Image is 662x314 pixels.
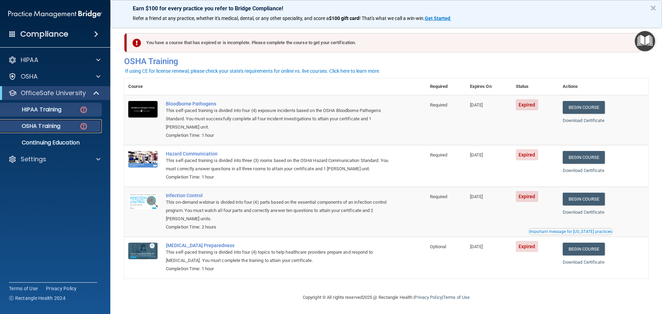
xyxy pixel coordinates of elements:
span: [DATE] [470,152,483,158]
span: Expired [516,241,538,252]
p: OfficeSafe University [21,89,86,97]
img: exclamation-circle-solid-danger.72ef9ffc.png [132,39,141,47]
span: Expired [516,191,538,202]
p: Continuing Education [4,139,99,146]
img: danger-circle.6113f641.png [79,122,88,131]
a: Privacy Policy [414,295,442,300]
th: Required [426,78,466,95]
span: Expired [516,149,538,160]
th: Actions [559,78,648,95]
span: ! That's what we call a win-win. [359,16,425,21]
div: Completion Time: 1 hour [166,265,391,273]
a: OfficeSafe University [8,89,100,97]
th: Status [512,78,559,95]
div: Completion Time: 2 hours [166,223,391,231]
a: Infection Control [166,193,391,198]
button: Open Resource Center [635,31,655,51]
span: Refer a friend at any practice, whether it's medical, dental, or any other speciality, and score a [133,16,329,21]
a: OSHA [8,72,100,81]
span: Required [430,152,448,158]
img: danger-circle.6113f641.png [79,105,88,114]
a: Download Certificate [563,168,604,173]
a: Download Certificate [563,118,604,123]
a: Begin Course [563,243,605,255]
h4: OSHA Training [124,57,648,66]
span: Optional [430,244,447,249]
div: Completion Time: 1 hour [166,131,391,140]
a: Terms of Use [443,295,470,300]
div: Copyright © All rights reserved 2025 @ Rectangle Health | | [260,286,512,308]
div: This self-paced training is divided into four (4) topics to help healthcare providers prepare and... [166,248,391,265]
a: Privacy Policy [46,285,77,292]
p: OSHA Training [4,123,60,130]
img: PMB logo [8,7,102,21]
div: This self-paced training is divided into four (4) exposure incidents based on the OSHA Bloodborne... [166,107,391,131]
a: Hazard Communication [166,151,391,156]
div: This self-paced training is divided into three (3) rooms based on the OSHA Hazard Communication S... [166,156,391,173]
button: Read this if you are a dental practitioner in the state of CA [528,228,613,235]
span: [DATE] [470,194,483,199]
span: Required [430,102,448,108]
a: Bloodborne Pathogens [166,101,391,107]
th: Course [124,78,162,95]
a: Settings [8,155,100,163]
a: Begin Course [563,151,605,164]
a: Download Certificate [563,260,604,265]
a: HIPAA [8,56,100,64]
p: HIPAA Training [4,106,61,113]
a: Terms of Use [9,285,38,292]
p: HIPAA [21,56,38,64]
p: Settings [21,155,46,163]
a: Begin Course [563,193,605,205]
a: [MEDICAL_DATA] Preparedness [166,243,391,248]
strong: $100 gift card [329,16,359,21]
span: Required [430,194,448,199]
a: Download Certificate [563,210,604,215]
div: Completion Time: 1 hour [166,173,391,181]
div: If using CE for license renewal, please check your state's requirements for online vs. live cours... [125,69,380,73]
th: Expires On [466,78,512,95]
div: Important message for [US_STATE] practices [529,230,612,234]
h4: Compliance [20,29,68,39]
div: You have a course that has expired or is incomplete. Please complete the course to get your certi... [127,33,641,52]
div: This on-demand webinar is divided into four (4) parts based on the essential components of an inf... [166,198,391,223]
button: Close [650,2,656,13]
span: [DATE] [470,244,483,249]
button: If using CE for license renewal, please check your state's requirements for online vs. live cours... [124,68,381,74]
strong: Get Started [425,16,450,21]
a: Begin Course [563,101,605,114]
span: Ⓒ Rectangle Health 2024 [9,295,66,302]
p: Earn $100 for every practice you refer to Bridge Compliance! [133,5,640,12]
a: Get Started [425,16,451,21]
p: OSHA [21,72,38,81]
span: [DATE] [470,102,483,108]
span: Expired [516,99,538,110]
